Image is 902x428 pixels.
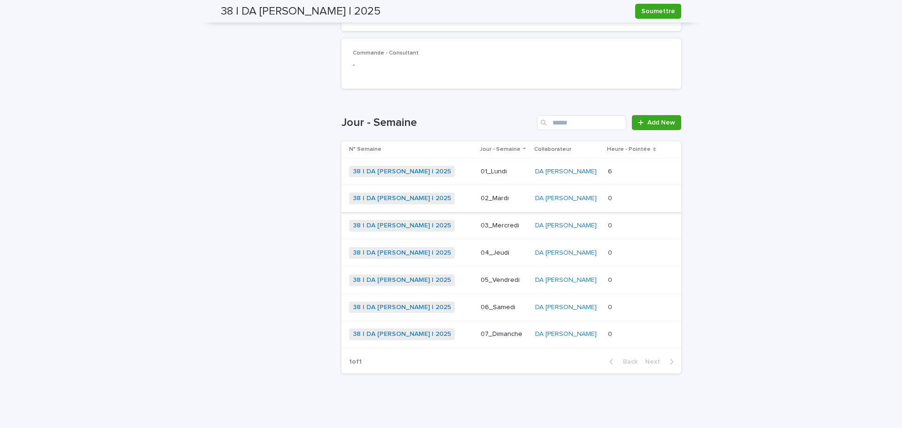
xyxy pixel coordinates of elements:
a: DA [PERSON_NAME] [535,276,597,284]
a: DA [PERSON_NAME] [535,249,597,257]
p: 03_Mercredi [481,222,528,230]
p: 01_Lundi [481,168,528,176]
span: Next [645,358,666,365]
span: Back [617,358,638,365]
p: 02_Mardi [481,195,528,202]
a: DA [PERSON_NAME] [535,168,597,176]
a: 38 | DA [PERSON_NAME] | 2025 [353,195,451,202]
p: 6 [608,166,614,176]
tr: 38 | DA [PERSON_NAME] | 2025 07_DimancheDA [PERSON_NAME] 00 [342,321,681,348]
p: - [353,60,670,70]
tr: 38 | DA [PERSON_NAME] | 2025 01_LundiDA [PERSON_NAME] 66 [342,158,681,185]
p: 0 [608,247,614,257]
tr: 38 | DA [PERSON_NAME] | 2025 06_SamediDA [PERSON_NAME] 00 [342,294,681,321]
p: 05_Vendredi [481,276,528,284]
span: Add New [647,119,675,126]
tr: 38 | DA [PERSON_NAME] | 2025 02_MardiDA [PERSON_NAME] 00 [342,185,681,212]
a: 38 | DA [PERSON_NAME] | 2025 [353,330,451,338]
p: Jour - Semaine [480,144,521,155]
p: 0 [608,220,614,230]
button: Soumettre [635,4,681,19]
a: DA [PERSON_NAME] [535,303,597,311]
button: Back [602,358,641,366]
tr: 38 | DA [PERSON_NAME] | 2025 05_VendrediDA [PERSON_NAME] 00 [342,266,681,294]
p: 04_Jeudi [481,249,528,257]
button: Next [641,358,681,366]
a: DA [PERSON_NAME] [535,222,597,230]
p: 0 [608,193,614,202]
p: Collaborateur [534,144,571,155]
a: Add New [632,115,681,130]
h2: 38 | DA [PERSON_NAME] | 2025 [221,5,381,18]
tr: 38 | DA [PERSON_NAME] | 2025 03_MercrediDA [PERSON_NAME] 00 [342,212,681,240]
p: Heure - Pointée [607,144,651,155]
a: DA [PERSON_NAME] [535,195,597,202]
span: Commande - Consultant [353,50,419,56]
a: 38 | DA [PERSON_NAME] | 2025 [353,168,451,176]
p: N° Semaine [349,144,381,155]
p: 07_Dimanche [481,330,528,338]
p: 0 [608,274,614,284]
p: 1 of 1 [342,350,369,374]
a: DA [PERSON_NAME] [535,330,597,338]
a: 38 | DA [PERSON_NAME] | 2025 [353,222,451,230]
p: 0 [608,302,614,311]
h1: Jour - Semaine [342,116,533,130]
a: 38 | DA [PERSON_NAME] | 2025 [353,276,451,284]
p: 06_Samedi [481,303,528,311]
a: 38 | DA [PERSON_NAME] | 2025 [353,249,451,257]
p: 0 [608,328,614,338]
input: Search [537,115,626,130]
a: 38 | DA [PERSON_NAME] | 2025 [353,303,451,311]
tr: 38 | DA [PERSON_NAME] | 2025 04_JeudiDA [PERSON_NAME] 00 [342,239,681,266]
span: Soumettre [641,7,675,16]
